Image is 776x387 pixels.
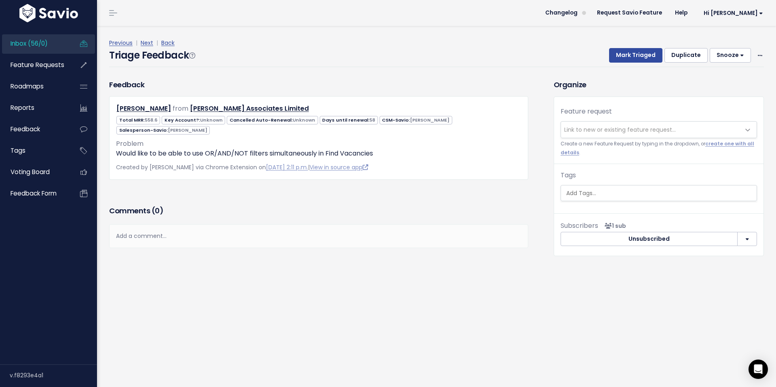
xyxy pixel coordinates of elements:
[116,104,171,113] a: [PERSON_NAME]
[749,360,768,379] div: Open Intercom Messenger
[109,39,133,47] a: Previous
[141,39,153,47] a: Next
[168,127,207,133] span: [PERSON_NAME]
[410,117,449,123] span: [PERSON_NAME]
[601,222,626,230] span: <p><strong>Subscribers</strong><br><br> - Kelly Hughes<br> </p>
[320,116,378,124] span: Days until renewal:
[11,146,25,155] span: Tags
[293,117,315,123] span: Unknown
[2,56,67,74] a: Feature Requests
[134,39,139,47] span: |
[116,126,210,135] span: Salesperson-Savio:
[161,39,175,47] a: Back
[116,163,368,171] span: Created by [PERSON_NAME] via Chrome Extension on |
[173,104,188,113] span: from
[11,189,57,198] span: Feedback form
[694,7,770,19] a: Hi [PERSON_NAME]
[11,39,48,48] span: Inbox (56/0)
[704,10,763,16] span: Hi [PERSON_NAME]
[554,79,764,90] h3: Organize
[545,10,578,16] span: Changelog
[561,170,576,180] label: Tags
[155,206,160,216] span: 0
[380,116,452,124] span: CSM-Savio:
[116,139,143,148] span: Problem
[2,120,67,139] a: Feedback
[155,39,160,47] span: |
[710,48,751,63] button: Snooze
[190,104,309,113] a: [PERSON_NAME] Associates Limited
[10,365,97,386] div: v.f8293e4a1
[2,34,67,53] a: Inbox (56/0)
[17,4,80,22] img: logo-white.9d6f32f41409.svg
[11,103,34,112] span: Reports
[11,168,50,176] span: Voting Board
[561,107,612,116] label: Feature request
[369,117,375,123] span: 58
[266,163,308,171] a: [DATE] 2:11 p.m.
[590,7,668,19] a: Request Savio Feature
[116,116,160,124] span: Total MRR:
[2,99,67,117] a: Reports
[11,125,40,133] span: Feedback
[563,189,757,198] input: Add Tags...
[227,116,318,124] span: Cancelled Auto-Renewal:
[2,141,67,160] a: Tags
[162,116,225,124] span: Key Account?:
[561,221,598,230] span: Subscribers
[109,48,195,63] h4: Triage Feedback
[11,82,44,90] span: Roadmaps
[609,48,662,63] button: Mark Triaged
[109,79,144,90] h3: Feedback
[668,7,694,19] a: Help
[116,149,521,158] p: Would like to be able to use OR/AND/NOT filters simultaneously in Find Vacancies
[145,117,158,123] span: 558.6
[200,117,223,123] span: Unknown
[109,205,528,217] h3: Comments ( )
[561,141,754,156] a: create one with all details
[561,140,757,157] small: Create a new Feature Request by typing in the dropdown, or .
[2,77,67,96] a: Roadmaps
[2,163,67,181] a: Voting Board
[2,184,67,203] a: Feedback form
[109,224,528,248] div: Add a comment...
[664,48,708,63] button: Duplicate
[310,163,368,171] a: View in source app
[561,232,738,246] button: Unsubscribed
[11,61,64,69] span: Feature Requests
[564,126,676,134] span: Link to new or existing feature request...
